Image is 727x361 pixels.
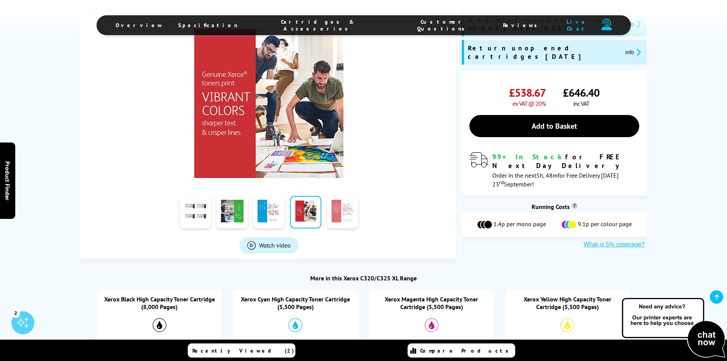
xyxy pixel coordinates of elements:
[503,22,541,29] span: Reviews
[492,172,619,188] span: Order in the next for Free Delivery [DATE] 23 September!
[509,86,546,100] span: £538.67
[556,18,598,32] span: Live Chat
[620,297,727,359] img: Open Live Chat window
[469,115,639,137] a: Add to Basket
[80,274,647,282] div: More in this Xerox C320/C325 XL Range
[563,86,600,100] span: £646.40
[536,172,558,179] span: 5h, 48m
[492,152,639,170] div: for FREE Next Day Delivery
[492,152,565,161] span: 99+ In Stock
[513,100,546,107] span: ex VAT @ 20%
[116,22,163,29] span: Overview
[561,318,574,332] img: Yellow
[408,343,515,358] a: Compare Products
[385,295,478,311] a: Xerox Magenta High Capacity Toner Cartridge (5,500 Pages)
[578,220,632,229] span: 9.1p per colour page
[11,309,20,317] div: 2
[241,295,350,311] a: Xerox Cyan High Capacity Toner Cartridge (5,500 Pages)
[499,179,504,186] sup: rd
[462,203,647,210] div: Running Costs
[420,347,513,354] span: Compare Products
[601,19,611,30] img: user-headset-duotone.svg
[573,100,589,107] span: inc VAT
[425,318,438,332] img: Magenta
[178,22,238,29] span: Specification
[289,318,302,332] img: Cyan
[259,241,291,249] span: Watch video
[468,44,619,61] span: Return unopened cartridges [DATE]
[623,48,643,57] button: promo-description
[194,29,343,178] a: Thumbnail Thumbnail
[524,295,611,311] a: Xerox Yellow High Capacity Toner Cartridge (5,500 Pages)
[581,241,647,248] button: What is 5% coverage?
[469,152,639,188] div: modal_delivery
[192,347,294,354] span: Recently Viewed (2)
[4,161,11,200] span: Product Finder
[493,220,546,229] span: 1.4p per mono page
[188,343,295,358] a: Recently Viewed (2)
[194,29,343,178] img: Thumbnail
[398,18,488,32] span: Customer Questions
[240,237,298,253] a: Product_All_Videos
[572,203,577,209] sup: Cost per page
[253,18,383,32] span: Cartridges & Accessories
[153,318,166,332] img: Black
[104,295,215,311] a: Xerox Black High Capacity Toner Cartridge (8,000 Pages)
